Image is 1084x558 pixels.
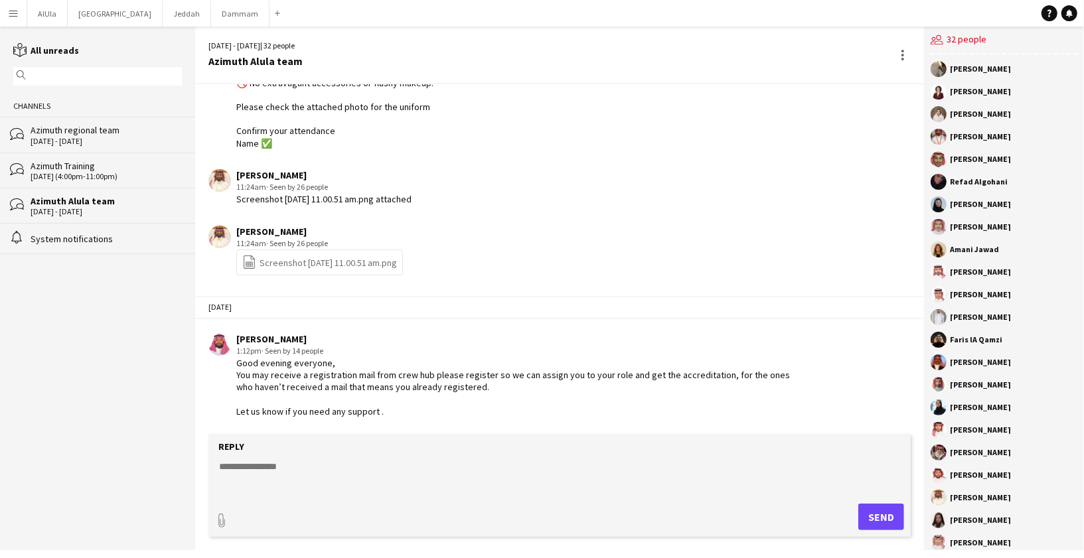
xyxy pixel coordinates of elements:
[236,193,412,205] div: Screenshot [DATE] 11.00.51 am.png attached
[31,172,182,181] div: [DATE] (4:00pm-11:00pm)
[236,345,791,357] div: 1:12pm
[950,449,1011,456] div: [PERSON_NAME]
[31,207,182,216] div: [DATE] - [DATE]
[68,1,163,27] button: [GEOGRAPHIC_DATA]
[31,233,182,245] div: System notifications
[950,268,1011,276] div: [PERSON_NAME]
[950,426,1011,434] div: [PERSON_NAME]
[950,539,1011,547] div: [PERSON_NAME]
[262,346,323,356] span: · Seen by 14 people
[950,110,1011,118] div: [PERSON_NAME]
[950,494,1011,502] div: [PERSON_NAME]
[236,181,412,193] div: 11:24am
[236,226,403,238] div: [PERSON_NAME]
[27,1,68,27] button: AlUla
[242,255,397,270] a: Screenshot [DATE] 11.00.51 am.png
[236,357,791,417] div: Good evening everyone, You may receive a registration mail from crew hub please register so we ca...
[950,291,1011,299] div: [PERSON_NAME]
[195,296,924,318] div: [DATE]
[950,88,1011,96] div: [PERSON_NAME]
[931,27,1077,54] div: 32 people
[236,333,791,345] div: [PERSON_NAME]
[950,403,1011,411] div: [PERSON_NAME]
[950,245,999,253] div: Amani Jawad
[950,178,1008,186] div: Refad Algohani
[950,155,1011,163] div: [PERSON_NAME]
[950,381,1011,389] div: [PERSON_NAME]
[31,137,182,146] div: [DATE] - [DATE]
[950,313,1011,321] div: [PERSON_NAME]
[31,124,182,136] div: Azimuth regional team
[163,1,211,27] button: Jeddah
[950,200,1011,208] div: [PERSON_NAME]
[950,336,1002,344] div: Faris lA Qamzi
[950,516,1011,524] div: [PERSON_NAME]
[950,65,1011,73] div: [PERSON_NAME]
[211,1,270,27] button: Dammam
[950,223,1011,231] div: [PERSON_NAME]
[858,504,904,530] button: Send
[950,471,1011,479] div: [PERSON_NAME]
[236,238,403,249] div: 11:24am
[208,55,303,67] div: Azimuth Alula team
[236,169,412,181] div: [PERSON_NAME]
[208,40,303,52] div: [DATE] - [DATE] | 32 people
[31,195,182,207] div: Azimuth Alula team
[950,358,1011,366] div: [PERSON_NAME]
[218,441,244,453] label: Reply
[950,133,1011,141] div: [PERSON_NAME]
[31,160,182,172] div: Azimuth Training
[266,238,328,248] span: · Seen by 26 people
[266,182,328,192] span: · Seen by 26 people
[13,44,79,56] a: All unreads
